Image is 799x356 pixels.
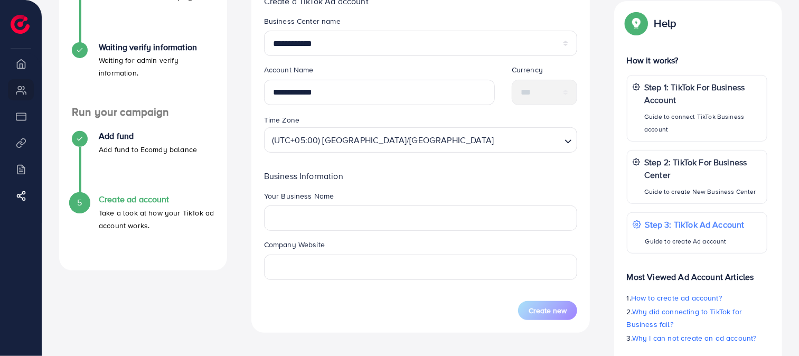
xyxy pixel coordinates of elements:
[631,293,722,303] span: How to create ad account?
[627,54,767,67] p: How it works?
[59,106,227,119] h4: Run your campaign
[99,143,197,156] p: Add fund to Ecomdy balance
[644,185,762,198] p: Guide to create New Business Center
[59,131,227,194] li: Add fund
[644,81,762,106] p: Step 1: TikTok For Business Account
[99,54,214,79] p: Waiting for admin verify information.
[99,131,197,141] h4: Add fund
[754,308,791,348] iframe: Chat
[644,156,762,181] p: Step 2: TikTok For Business Center
[627,306,742,330] span: Why did connecting to TikTok for Business fail?
[99,194,214,204] h4: Create ad account
[77,196,82,209] span: 5
[59,42,227,106] li: Waiting verify information
[627,292,767,304] p: 1.
[529,305,567,316] span: Create new
[645,235,745,248] p: Guide to create Ad account
[497,130,560,150] input: Search for option
[644,110,762,136] p: Guide to connect TikTok Business account
[99,207,214,232] p: Take a look at how your TikTok ad account works.
[512,64,577,79] legend: Currency
[264,115,299,125] label: Time Zone
[518,301,577,320] button: Create new
[654,17,676,30] p: Help
[645,218,745,231] p: Step 3: TikTok Ad Account
[627,262,767,283] p: Most Viewed Ad Account Articles
[264,64,495,79] legend: Account Name
[270,131,496,150] span: (UTC+05:00) [GEOGRAPHIC_DATA]/[GEOGRAPHIC_DATA]
[627,332,767,344] p: 3.
[264,239,578,254] legend: Company Website
[627,305,767,331] p: 2.
[59,194,227,258] li: Create ad account
[264,127,578,153] div: Search for option
[632,333,757,343] span: Why I can not create an ad account?
[264,170,578,182] p: Business Information
[264,16,578,31] legend: Business Center name
[99,42,214,52] h4: Waiting verify information
[11,15,30,34] img: logo
[627,14,646,33] img: Popup guide
[264,191,578,205] legend: Your Business Name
